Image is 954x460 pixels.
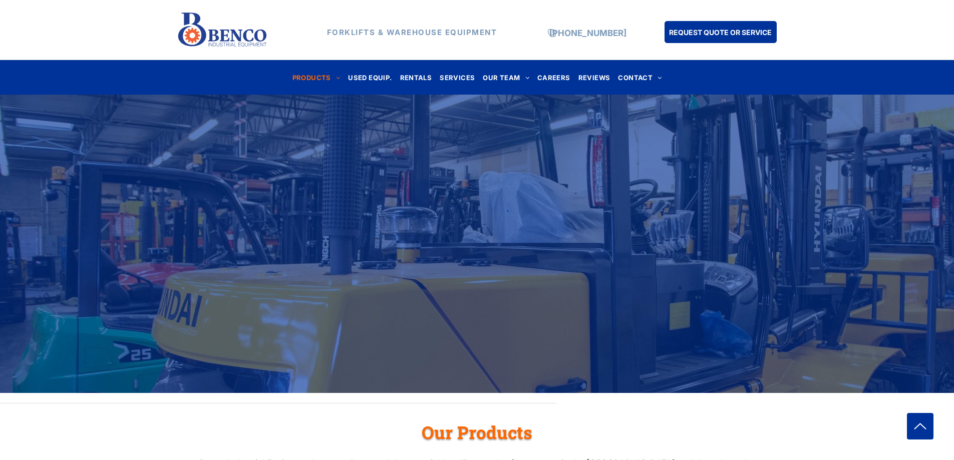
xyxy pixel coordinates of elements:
span: REQUEST QUOTE OR SERVICE [669,23,772,42]
a: [PHONE_NUMBER] [549,28,626,38]
a: PRODUCTS [288,71,345,84]
span: Our Products [422,420,532,443]
a: REQUEST QUOTE OR SERVICE [665,21,777,43]
a: REVIEWS [574,71,614,84]
strong: FORKLIFTS & WAREHOUSE EQUIPMENT [327,28,497,37]
a: USED EQUIP. [344,71,396,84]
a: RENTALS [396,71,436,84]
a: CONTACT [614,71,666,84]
a: CAREERS [533,71,574,84]
a: SERVICES [436,71,479,84]
a: OUR TEAM [479,71,533,84]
